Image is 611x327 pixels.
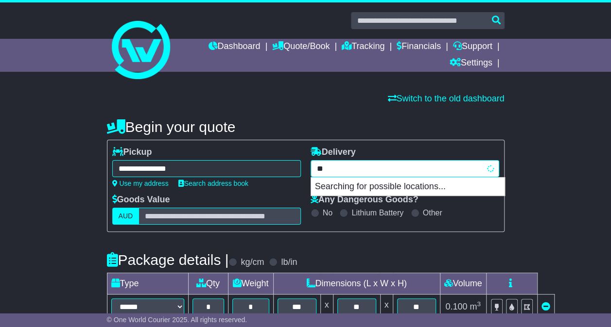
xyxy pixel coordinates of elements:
span: © One World Courier 2025. All rights reserved. [107,316,247,324]
label: kg/cm [241,257,264,268]
a: Use my address [112,180,169,187]
sup: 3 [477,300,481,308]
label: No [323,208,332,217]
span: m [470,302,481,311]
label: Other [423,208,442,217]
td: Weight [228,273,273,294]
a: Switch to the old dashboard [387,94,504,103]
a: Settings [450,55,492,72]
a: Financials [397,39,441,55]
a: Search address book [178,180,248,187]
a: Support [453,39,492,55]
h4: Begin your quote [107,119,505,135]
label: Pickup [112,147,152,158]
h4: Package details | [107,252,229,268]
label: Delivery [311,147,356,158]
span: 0.100 [445,302,467,311]
td: Dimensions (L x W x H) [273,273,440,294]
a: Remove this item [541,302,550,311]
td: x [320,294,333,320]
label: Any Dangerous Goods? [311,195,419,205]
td: x [380,294,393,320]
td: Volume [440,273,486,294]
td: Qty [188,273,228,294]
label: AUD [112,208,140,225]
a: Tracking [342,39,384,55]
p: Searching for possible locations... [311,178,505,196]
a: Quote/Book [272,39,330,55]
label: Lithium Battery [351,208,403,217]
label: lb/in [281,257,297,268]
a: Dashboard [208,39,260,55]
label: Goods Value [112,195,170,205]
td: Type [107,273,188,294]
